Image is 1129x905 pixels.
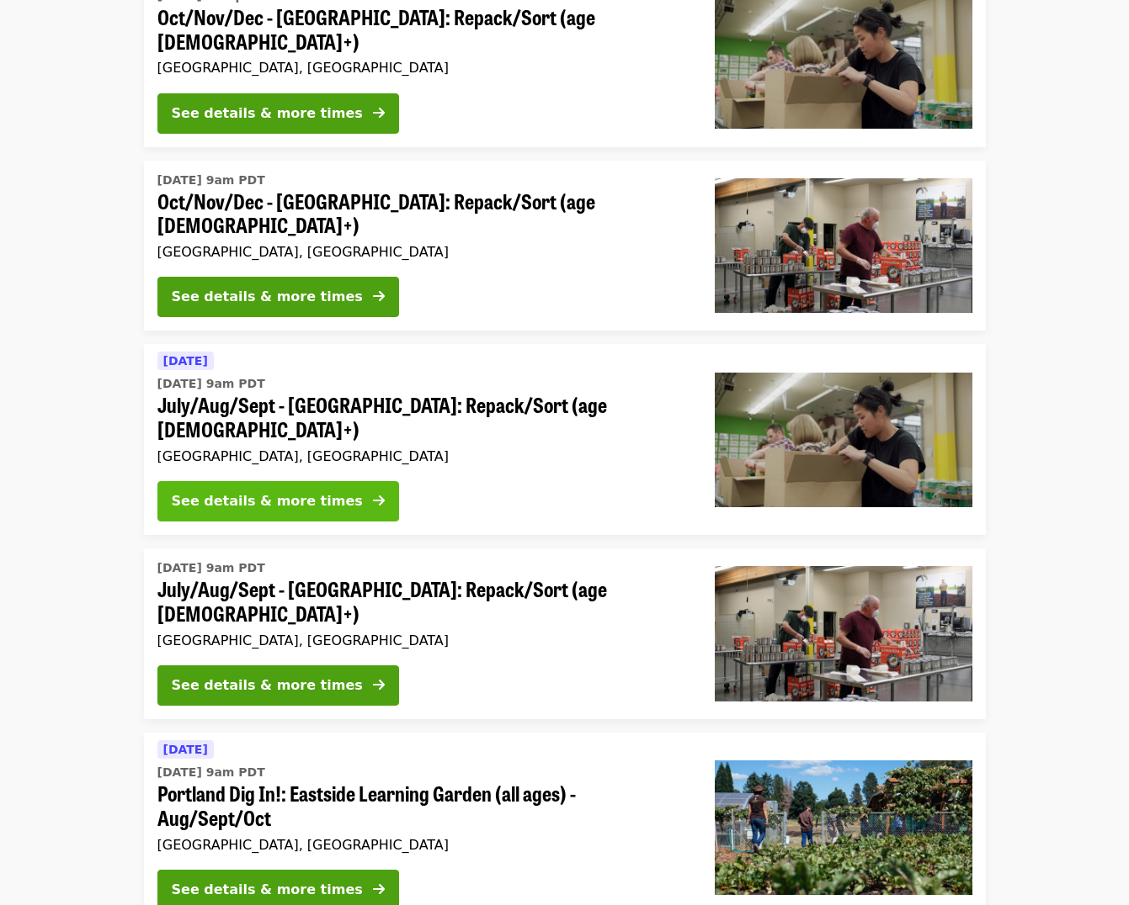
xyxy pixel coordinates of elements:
button: See details & more times [157,481,399,521]
span: Oct/Nov/Dec - [GEOGRAPHIC_DATA]: Repack/Sort (age [DEMOGRAPHIC_DATA]+) [157,189,688,238]
div: See details & more times [172,491,363,511]
div: [GEOGRAPHIC_DATA], [GEOGRAPHIC_DATA] [157,244,688,260]
span: Portland Dig In!: Eastside Learning Garden (all ages) - Aug/Sept/Oct [157,781,688,830]
button: See details & more times [157,93,399,134]
img: July/Aug/Sept - Portland: Repack/Sort (age 8+) organized by Oregon Food Bank [715,373,972,507]
div: See details & more times [172,675,363,696]
div: See details & more times [172,880,363,900]
div: [GEOGRAPHIC_DATA], [GEOGRAPHIC_DATA] [157,60,688,76]
img: Portland Dig In!: Eastside Learning Garden (all ages) - Aug/Sept/Oct organized by Oregon Food Bank [715,760,972,895]
a: See details for "Oct/Nov/Dec - Portland: Repack/Sort (age 16+)" [144,161,986,331]
div: [GEOGRAPHIC_DATA], [GEOGRAPHIC_DATA] [157,632,688,648]
span: [DATE] [163,354,208,368]
img: July/Aug/Sept - Portland: Repack/Sort (age 16+) organized by Oregon Food Bank [715,566,972,701]
span: [DATE] [163,743,208,756]
i: arrow-right icon [373,105,385,121]
time: [DATE] 9am PDT [157,764,265,781]
i: arrow-right icon [373,677,385,693]
span: July/Aug/Sept - [GEOGRAPHIC_DATA]: Repack/Sort (age [DEMOGRAPHIC_DATA]+) [157,577,688,626]
a: See details for "July/Aug/Sept - Portland: Repack/Sort (age 8+)" [144,344,986,535]
div: [GEOGRAPHIC_DATA], [GEOGRAPHIC_DATA] [157,448,688,464]
i: arrow-right icon [373,493,385,509]
a: See details for "July/Aug/Sept - Portland: Repack/Sort (age 16+)" [144,548,986,719]
time: [DATE] 9am PDT [157,375,265,393]
i: arrow-right icon [373,288,385,304]
span: July/Aug/Sept - [GEOGRAPHIC_DATA]: Repack/Sort (age [DEMOGRAPHIC_DATA]+) [157,393,688,442]
span: Oct/Nov/Dec - [GEOGRAPHIC_DATA]: Repack/Sort (age [DEMOGRAPHIC_DATA]+) [157,5,688,54]
div: See details & more times [172,103,363,124]
div: See details & more times [172,287,363,307]
img: Oct/Nov/Dec - Portland: Repack/Sort (age 16+) organized by Oregon Food Bank [715,178,972,313]
time: [DATE] 9am PDT [157,559,265,577]
time: [DATE] 9am PDT [157,172,265,189]
button: See details & more times [157,277,399,317]
button: See details & more times [157,665,399,706]
i: arrow-right icon [373,881,385,897]
div: [GEOGRAPHIC_DATA], [GEOGRAPHIC_DATA] [157,837,688,853]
